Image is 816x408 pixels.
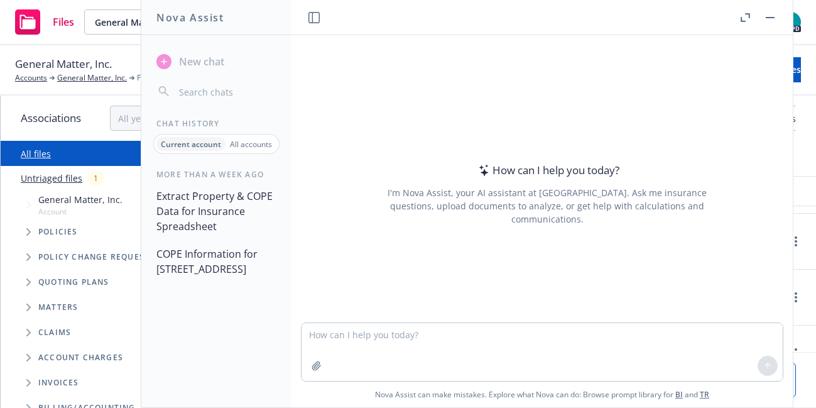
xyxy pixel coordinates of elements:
span: Files [137,72,153,84]
span: General Matter, Inc. [38,193,122,206]
span: Matters [38,304,78,311]
a: more [788,346,803,361]
a: BI [675,389,683,400]
span: Quoting plans [38,278,109,286]
input: Search chats [177,83,276,101]
span: Account charges [38,354,123,361]
button: General Matter, Inc. [84,9,241,35]
span: Associations [21,110,81,126]
span: Policy change requests [38,253,155,261]
span: Policies [38,228,78,236]
span: New chat [177,54,224,69]
div: I'm Nova Assist, your AI assistant at [GEOGRAPHIC_DATA]. Ask me insurance questions, upload docum... [371,186,724,226]
a: Files [10,4,79,40]
div: How can I help you today? [475,162,619,179]
a: All files [21,148,51,160]
a: Accounts [15,72,47,84]
button: Extract Property & COPE Data for Insurance Spreadsheet [151,185,281,238]
a: more [788,290,803,305]
button: COPE Information for [STREET_ADDRESS] [151,243,281,280]
a: General Matter, Inc. [57,72,127,84]
p: Current account [161,139,221,150]
div: More than a week ago [141,169,291,180]
div: 1 [87,171,104,185]
span: Nova Assist can make mistakes. Explore what Nova can do: Browse prompt library for and [375,382,709,407]
span: Files [53,17,74,27]
span: Account [38,206,122,217]
div: Chat History [141,118,291,129]
span: Claims [38,329,71,336]
span: General Matter, Inc. [95,16,204,29]
a: more [788,234,803,249]
span: Invoices [38,379,79,387]
span: General Matter, Inc. [15,56,112,72]
div: Tree Example [1,190,246,395]
h1: Nova Assist [156,10,224,25]
a: TR [700,389,709,400]
a: Untriaged files [21,172,82,185]
p: All accounts [230,139,272,150]
button: New chat [151,50,281,73]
